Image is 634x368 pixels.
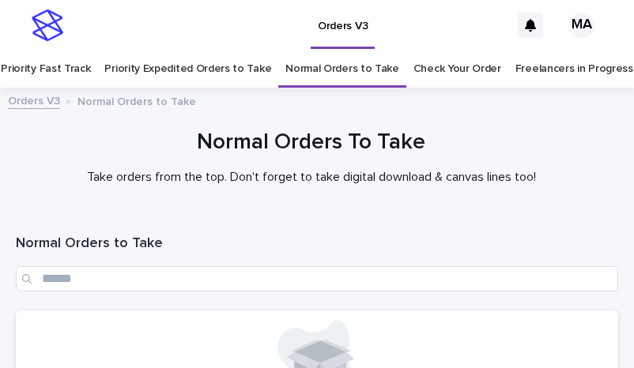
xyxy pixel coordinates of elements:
[1,51,90,88] a: Priority Fast Track
[569,13,594,38] div: MA
[16,235,618,253] h1: Normal Orders to Take
[515,51,633,88] a: Freelancers in Progress
[104,51,271,88] a: Priority Expedited Orders to Take
[413,51,501,88] a: Check Your Order
[16,128,606,157] h1: Normal Orders To Take
[285,51,399,88] a: Normal Orders to Take
[16,170,606,185] p: Take orders from the top. Don't forget to take digital download & canvas lines too!
[32,9,63,41] img: stacker-logo-s-only.png
[8,91,60,109] a: Orders V3
[16,266,618,291] input: Search
[77,92,196,109] p: Normal Orders to Take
